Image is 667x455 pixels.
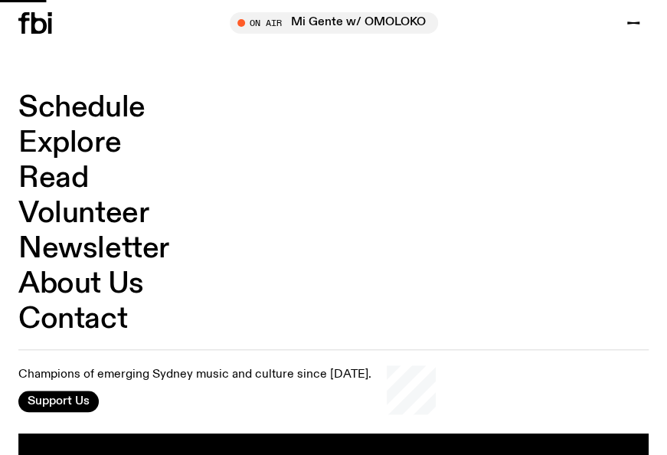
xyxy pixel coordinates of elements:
a: Explore [18,129,121,158]
span: Support Us [28,394,90,408]
a: About Us [18,270,144,299]
button: Support Us [18,391,99,412]
a: Contact [18,305,127,334]
p: Champions of emerging Sydney music and culture since [DATE]. [18,368,371,383]
a: Schedule [18,93,145,123]
a: Read [18,164,88,193]
a: Volunteer [18,199,149,228]
button: On AirMi Gente w/ OMOLOKO [230,12,438,34]
a: Newsletter [18,234,169,264]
